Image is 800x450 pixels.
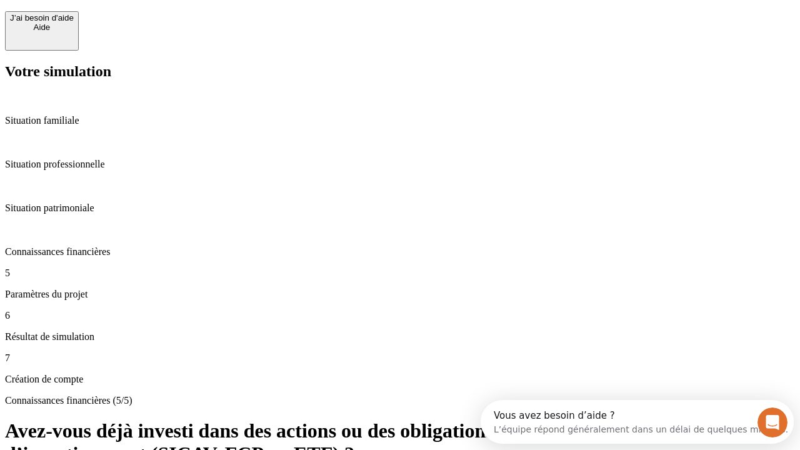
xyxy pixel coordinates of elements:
p: Résultat de simulation [5,331,795,342]
p: 7 [5,352,795,364]
p: Connaissances financières (5/5) [5,395,795,406]
div: J’ai besoin d'aide [10,13,74,22]
div: L’équipe répond généralement dans un délai de quelques minutes. [13,21,307,34]
p: Situation patrimoniale [5,202,795,214]
button: J’ai besoin d'aideAide [5,11,79,51]
p: Connaissances financières [5,246,795,257]
iframe: Intercom live chat discovery launcher [481,400,794,444]
p: Situation professionnelle [5,159,795,170]
iframe: Intercom live chat [757,407,787,437]
div: Ouvrir le Messenger Intercom [5,5,344,39]
h2: Votre simulation [5,63,795,80]
p: Création de compte [5,374,795,385]
p: 5 [5,267,795,279]
div: Aide [10,22,74,32]
div: Vous avez besoin d’aide ? [13,11,307,21]
p: Paramètres du projet [5,289,795,300]
p: 6 [5,310,795,321]
p: Situation familiale [5,115,795,126]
